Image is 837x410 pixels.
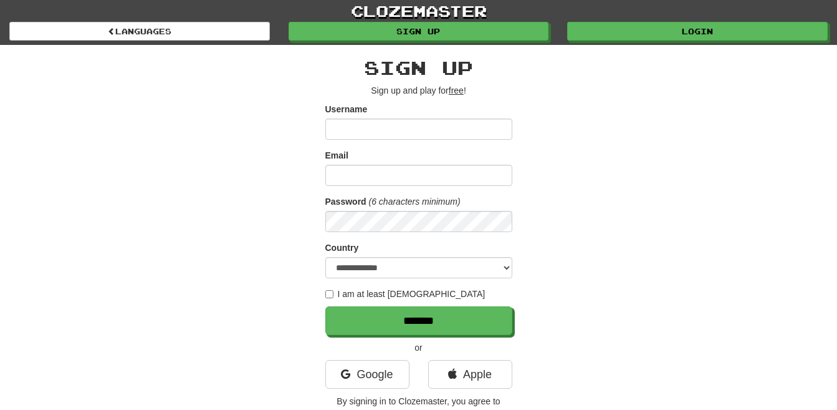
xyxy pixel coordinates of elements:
[325,84,512,97] p: Sign up and play for !
[325,149,348,162] label: Email
[449,85,464,95] u: free
[289,22,549,41] a: Sign up
[9,22,270,41] a: Languages
[325,242,359,254] label: Country
[567,22,828,41] a: Login
[325,341,512,354] p: or
[325,195,366,208] label: Password
[325,103,368,115] label: Username
[325,288,485,300] label: I am at least [DEMOGRAPHIC_DATA]
[325,57,512,78] h2: Sign up
[369,197,461,207] em: (6 characters minimum)
[428,360,512,389] a: Apple
[325,360,409,389] a: Google
[325,290,333,298] input: I am at least [DEMOGRAPHIC_DATA]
